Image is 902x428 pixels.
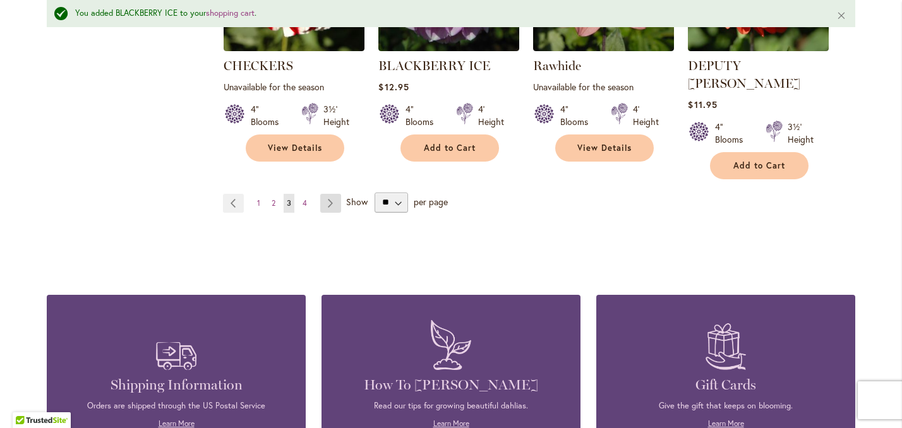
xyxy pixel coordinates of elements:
div: 4" Blooms [560,103,596,128]
span: 3 [287,198,291,208]
span: per page [414,195,448,207]
a: Learn More [708,419,744,428]
div: 3½' Height [323,103,349,128]
h4: How To [PERSON_NAME] [340,376,562,394]
span: Add to Cart [733,160,785,171]
span: View Details [268,143,322,153]
a: Rawhide [533,58,581,73]
p: Read our tips for growing beautiful dahlias. [340,400,562,412]
div: 4" Blooms [715,121,750,146]
div: 4" Blooms [406,103,441,128]
p: Orders are shipped through the US Postal Service [66,400,287,412]
button: Add to Cart [400,134,499,162]
div: 4" Blooms [251,103,286,128]
span: 4 [303,198,307,208]
span: 1 [257,198,260,208]
span: Add to Cart [424,143,476,153]
a: Learn More [433,419,469,428]
p: Give the gift that keeps on blooming. [615,400,836,412]
h4: Shipping Information [66,376,287,394]
span: View Details [577,143,632,153]
a: DEPUTY [PERSON_NAME] [688,58,800,91]
a: 4 [299,194,310,213]
a: Rawhide [533,42,674,54]
a: CHECKERS [224,42,364,54]
span: 2 [272,198,275,208]
a: BLACKBERRY ICE [378,42,519,54]
div: You added BLACKBERRY ICE to your . [75,8,817,20]
a: 1 [254,194,263,213]
div: 3½' Height [788,121,814,146]
span: $11.95 [688,98,717,110]
div: 4' Height [478,103,504,128]
a: shopping cart [206,8,255,18]
a: Learn More [159,419,195,428]
a: BLACKBERRY ICE [378,58,490,73]
p: Unavailable for the season [224,81,364,93]
a: View Details [555,134,654,162]
iframe: Launch Accessibility Center [9,383,45,419]
a: 2 [268,194,279,213]
p: Unavailable for the season [533,81,674,93]
span: Show [346,195,368,207]
button: Add to Cart [710,152,809,179]
h4: Gift Cards [615,376,836,394]
a: CHECKERS [224,58,293,73]
a: DEPUTY BOB [688,42,829,54]
div: 4' Height [633,103,659,128]
span: $12.95 [378,81,409,93]
a: View Details [246,134,344,162]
